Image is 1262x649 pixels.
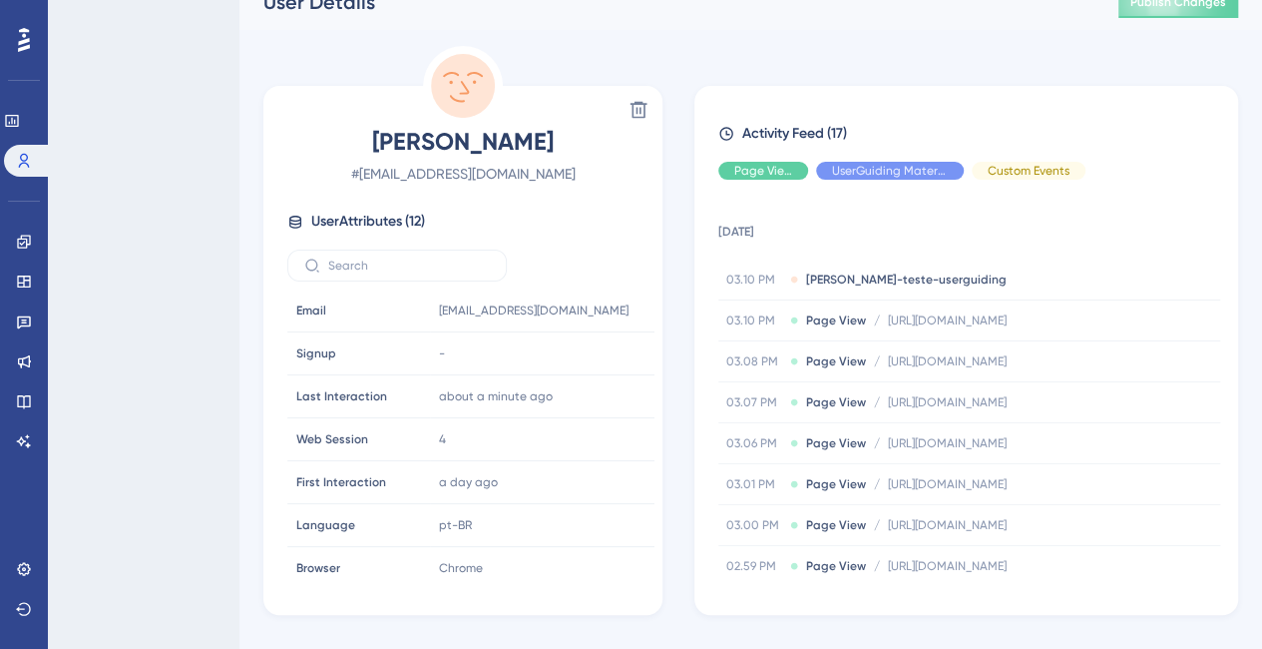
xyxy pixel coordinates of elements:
span: / [874,394,880,410]
span: Page View [806,313,866,328]
time: about a minute ago [439,389,553,403]
span: [EMAIL_ADDRESS][DOMAIN_NAME] [439,303,629,319]
span: 4 [439,431,446,447]
span: 03.10 PM [726,313,782,328]
span: Page View [806,517,866,533]
span: Language [296,517,355,533]
span: First Interaction [296,474,386,490]
span: / [874,517,880,533]
span: [PERSON_NAME]-teste-userguiding [806,272,1007,288]
span: Activity Feed (17) [742,122,847,146]
span: pt-BR [439,517,472,533]
span: 03.08 PM [726,353,782,369]
span: [PERSON_NAME] [287,126,638,158]
span: User Attributes ( 12 ) [311,210,425,234]
span: Browser [296,560,340,576]
span: - [439,345,445,361]
span: / [874,435,880,451]
span: UserGuiding Material [832,163,948,179]
span: Page View [806,558,866,574]
span: 03.00 PM [726,517,782,533]
span: Signup [296,345,336,361]
span: [URL][DOMAIN_NAME] [888,476,1007,492]
span: [URL][DOMAIN_NAME] [888,517,1007,533]
span: # [EMAIL_ADDRESS][DOMAIN_NAME] [287,162,638,186]
span: Page View [806,435,866,451]
span: Page View [806,476,866,492]
span: [URL][DOMAIN_NAME] [888,313,1007,328]
span: Web Session [296,431,368,447]
span: 03.06 PM [726,435,782,451]
span: 03.10 PM [726,272,782,288]
span: Page View [806,353,866,369]
span: Last Interaction [296,388,387,404]
span: Page View [734,163,792,179]
span: 02.59 PM [726,558,782,574]
span: Custom Events [988,163,1069,179]
span: / [874,353,880,369]
span: / [874,558,880,574]
td: [DATE] [718,196,1220,260]
span: 03.07 PM [726,394,782,410]
time: a day ago [439,475,498,489]
span: [URL][DOMAIN_NAME] [888,353,1007,369]
span: / [874,313,880,328]
span: Email [296,303,326,319]
span: / [874,476,880,492]
span: Page View [806,394,866,410]
span: [URL][DOMAIN_NAME] [888,394,1007,410]
input: Search [328,259,490,273]
span: [URL][DOMAIN_NAME] [888,558,1007,574]
span: 03.01 PM [726,476,782,492]
span: Chrome [439,560,483,576]
span: [URL][DOMAIN_NAME] [888,435,1007,451]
